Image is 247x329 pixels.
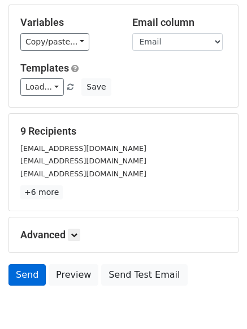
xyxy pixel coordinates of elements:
a: Send [8,264,46,286]
h5: Advanced [20,229,227,241]
button: Save [81,78,111,96]
small: [EMAIL_ADDRESS][DOMAIN_NAME] [20,157,146,165]
a: Preview [49,264,98,286]
a: Copy/paste... [20,33,89,51]
a: Load... [20,78,64,96]
a: +6 more [20,185,63,199]
h5: 9 Recipients [20,125,227,137]
a: Send Test Email [101,264,187,286]
h5: Email column [132,16,227,29]
small: [EMAIL_ADDRESS][DOMAIN_NAME] [20,170,146,178]
h5: Variables [20,16,115,29]
a: Templates [20,62,69,74]
iframe: Chat Widget [190,275,247,329]
small: [EMAIL_ADDRESS][DOMAIN_NAME] [20,144,146,153]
